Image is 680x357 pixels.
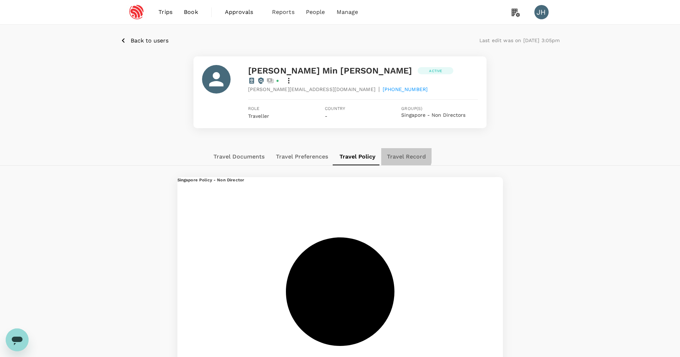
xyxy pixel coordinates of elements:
[225,8,261,16] span: Approvals
[383,86,428,93] span: [PHONE_NUMBER]
[120,36,168,45] button: Back to users
[534,5,549,19] div: JH
[378,85,380,94] span: |
[248,86,376,93] span: [PERSON_NAME][EMAIL_ADDRESS][DOMAIN_NAME]
[6,328,29,351] iframe: Button to launch messaging window
[381,148,432,165] button: Travel Record
[334,148,381,165] button: Travel Policy
[429,68,442,74] p: Active
[270,148,334,165] button: Travel Preferences
[479,37,560,44] p: Last edit was on [DATE] 3:05pm
[401,112,465,118] button: Singapore - Non Directors
[248,113,269,119] span: Traveller
[401,105,478,112] span: Group(s)
[120,4,153,20] img: Espressif Systems Singapore Pte Ltd
[337,8,358,16] span: Manage
[306,8,325,16] span: People
[177,177,245,183] h5: Singapore Policy - Non Director
[208,148,270,165] button: Travel Documents
[248,105,325,112] span: Role
[248,66,412,76] span: [PERSON_NAME] Min [PERSON_NAME]
[131,36,168,45] p: Back to users
[158,8,172,16] span: Trips
[184,8,198,16] span: Book
[325,113,327,119] span: -
[325,105,402,112] span: Country
[272,8,294,16] span: Reports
